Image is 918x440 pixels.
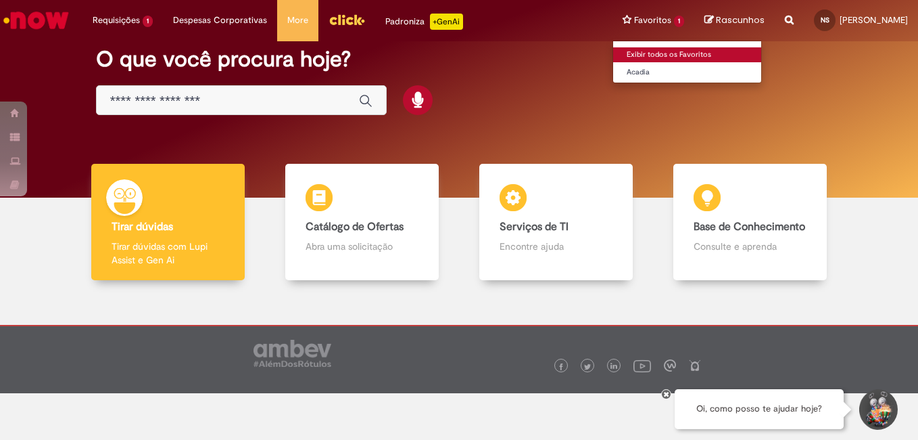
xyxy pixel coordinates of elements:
[675,389,844,429] div: Oi, como posso te ajudar hoje?
[329,9,365,30] img: click_logo_yellow_360x200.png
[633,357,651,374] img: logo_footer_youtube.png
[430,14,463,30] p: +GenAi
[694,220,805,234] b: Base de Conhecimento
[613,47,762,62] a: Exibir todos os Favoritos
[634,14,671,27] span: Favoritos
[96,47,823,71] h2: O que você procura hoje?
[306,240,419,253] p: Abra uma solicitação
[459,164,653,281] a: Serviços de TI Encontre ajuda
[653,164,847,281] a: Base de Conhecimento Consulte e aprenda
[612,41,762,83] ul: Favoritos
[610,363,617,371] img: logo_footer_linkedin.png
[265,164,459,281] a: Catálogo de Ofertas Abra uma solicitação
[112,240,225,267] p: Tirar dúvidas com Lupi Assist e Gen Ai
[306,220,404,234] b: Catálogo de Ofertas
[704,14,765,27] a: Rascunhos
[93,14,140,27] span: Requisições
[96,17,243,41] h2: Bom dia, Nilton
[694,240,807,253] p: Consulte e aprenda
[840,14,908,26] span: [PERSON_NAME]
[584,364,591,370] img: logo_footer_twitter.png
[287,14,308,27] span: More
[112,220,173,234] b: Tirar dúvidas
[674,16,684,27] span: 1
[558,364,564,370] img: logo_footer_facebook.png
[857,389,898,430] button: Iniciar Conversa de Suporte
[500,240,613,253] p: Encontre ajuda
[253,340,331,367] img: logo_footer_ambev_rotulo_gray.png
[689,359,701,372] img: logo_footer_naosei.png
[143,16,153,27] span: 1
[385,14,463,30] div: Padroniza
[1,7,71,34] img: ServiceNow
[613,65,762,80] a: Acadia
[173,14,267,27] span: Despesas Corporativas
[71,164,265,281] a: Tirar dúvidas Tirar dúvidas com Lupi Assist e Gen Ai
[664,359,676,372] img: logo_footer_workplace.png
[821,16,829,24] span: NS
[716,14,765,26] span: Rascunhos
[500,220,569,234] b: Serviços de TI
